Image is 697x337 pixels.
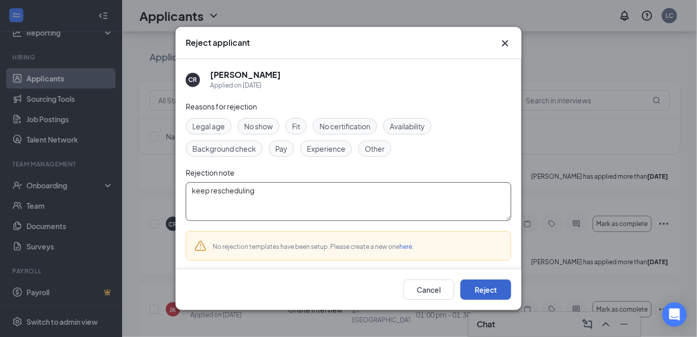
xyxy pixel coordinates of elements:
[499,37,511,49] button: Close
[189,75,197,84] div: CR
[499,37,511,49] svg: Cross
[399,243,412,250] a: here
[194,240,207,252] svg: Warning
[403,279,454,300] button: Cancel
[662,302,687,327] div: Open Intercom Messenger
[213,243,414,250] span: No rejection templates have been setup. Please create a new one .
[320,121,370,132] span: No certification
[186,102,257,111] span: Reasons for rejection
[186,182,511,221] textarea: keep rescheduling
[186,37,250,48] h3: Reject applicant
[192,143,256,154] span: Background check
[244,121,273,132] span: No show
[210,69,281,80] h5: [PERSON_NAME]
[460,279,511,300] button: Reject
[186,168,235,177] span: Rejection note
[365,143,385,154] span: Other
[390,121,425,132] span: Availability
[210,80,281,91] div: Applied on [DATE]
[192,121,225,132] span: Legal age
[275,143,287,154] span: Pay
[292,121,300,132] span: Fit
[307,143,345,154] span: Experience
